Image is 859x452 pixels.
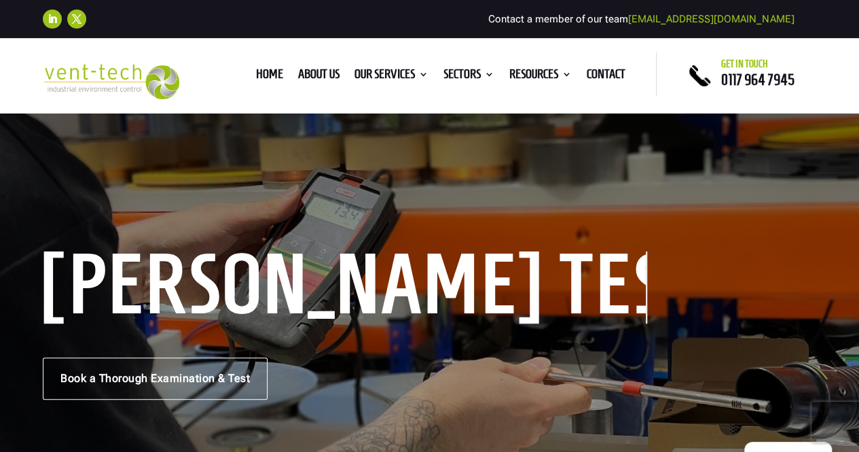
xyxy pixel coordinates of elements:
[43,358,268,400] a: Book a Thorough Examination & Test
[43,64,179,99] img: 2023-09-27T08_35_16.549ZVENT-TECH---Clear-background
[443,69,494,84] a: Sectors
[256,69,283,84] a: Home
[43,10,62,29] a: Follow on LinkedIn
[720,71,794,88] a: 0117 964 7945
[720,58,767,69] span: Get in touch
[298,69,340,84] a: About us
[354,69,428,84] a: Our Services
[488,13,794,25] span: Contact a member of our team
[509,69,572,84] a: Resources
[67,10,86,29] a: Follow on X
[628,13,794,25] a: [EMAIL_ADDRESS][DOMAIN_NAME]
[43,251,647,324] h1: [PERSON_NAME] Testing
[587,69,625,84] a: Contact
